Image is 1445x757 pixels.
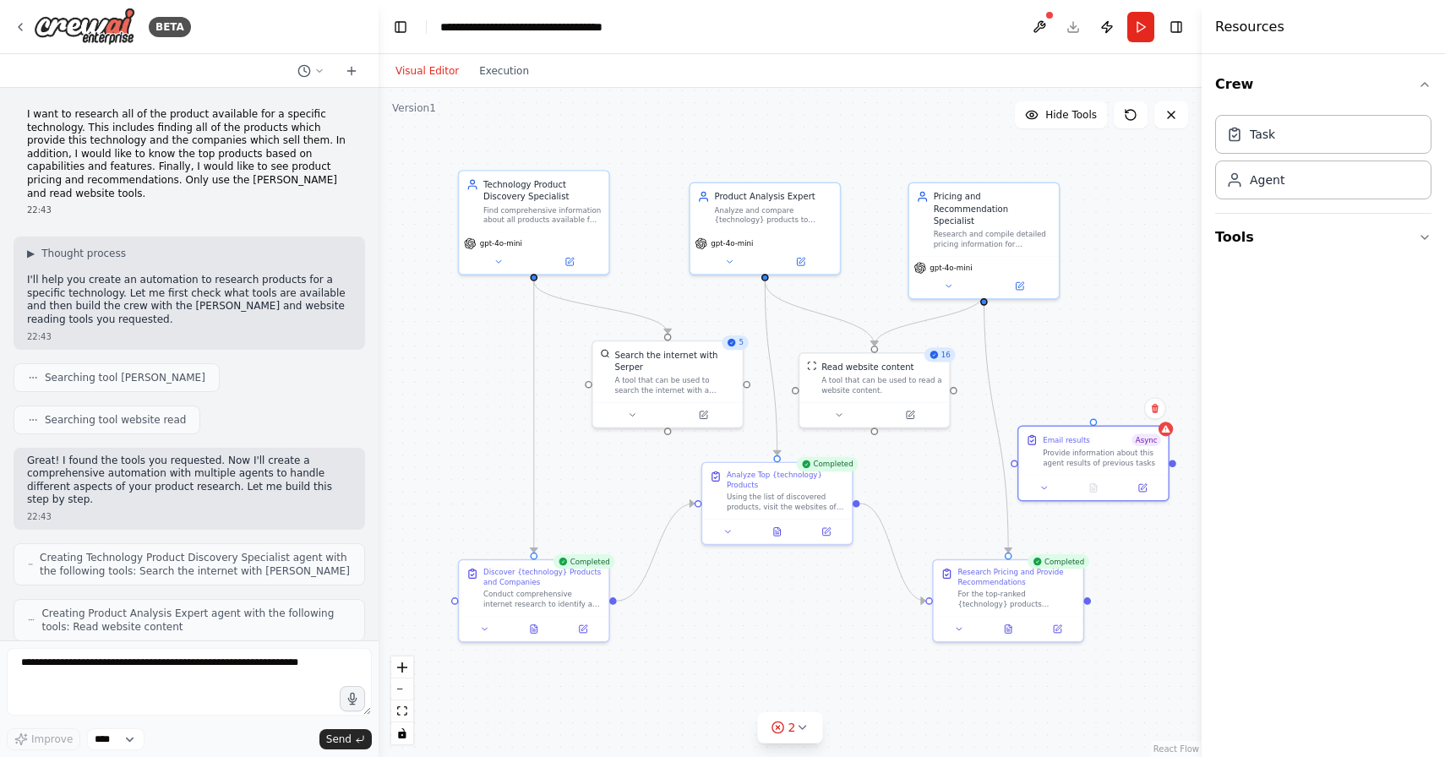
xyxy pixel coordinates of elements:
g: Edge from 36478892-5d05-436b-bc6d-47162b545539 to e03aa711-88d9-4499-b7e6-2a2c35b23710 [528,281,540,553]
div: Analyze Top {technology} Products [727,471,845,490]
div: Completed [1028,554,1089,569]
img: SerperDevTool [600,349,610,359]
button: Switch to previous chat [291,61,331,81]
div: 22:43 [27,330,352,343]
button: View output [983,622,1034,636]
div: Search the internet with Serper [615,349,736,373]
div: For the top-ranked {technology} products identified in the analysis, research detailed pricing in... [957,590,1076,609]
g: Edge from 94792a10-39a3-464f-8c11-ae8eb3202746 to b844e911-399d-4d3d-be92-1da7bbbbc36d [759,281,783,455]
div: 16ScrapeWebsiteToolRead website contentA tool that can be used to read a website content. [799,352,951,428]
div: Email results [1043,435,1090,445]
span: Searching tool [PERSON_NAME] [45,371,205,384]
div: Agent [1250,172,1284,188]
span: Async [1131,434,1160,446]
div: CompletedAnalyze Top {technology} ProductsUsing the list of discovered products, visit the websit... [701,462,853,546]
span: Creating Technology Product Discovery Specialist agent with the following tools: Search the inter... [40,551,351,578]
div: Technology Product Discovery SpecialistFind comprehensive information about all products availabl... [458,170,610,275]
div: Task [1250,126,1275,143]
div: Crew [1215,108,1431,213]
span: gpt-4o-mini [930,263,972,273]
button: View output [751,525,803,539]
div: Read website content [821,361,913,373]
div: Research Pricing and Provide Recommendations [957,568,1076,587]
div: Product Analysis ExpertAnalyze and compare {technology} products to identify the top products bas... [689,182,841,275]
div: 22:43 [27,510,352,523]
button: Send [319,729,372,749]
div: Conduct comprehensive internet research to identify all available products for {technology}. Sear... [483,590,602,609]
div: Analyze and compare {technology} products to identify the top products based on capabilities, fea... [715,205,833,225]
button: Open in side panel [1121,481,1163,495]
div: A tool that can be used to search the internet with a search_query. Supports different search typ... [615,375,736,395]
div: Pricing and Recommendation Specialist [934,191,1052,227]
div: Completed [553,554,614,569]
div: Find comprehensive information about all products available for {technology}, including the compa... [483,205,602,225]
span: ▶ [27,247,35,260]
div: BETA [149,17,191,37]
button: Execution [469,61,539,81]
img: Logo [34,8,135,46]
button: Hide right sidebar [1164,15,1188,39]
g: Edge from 94792a10-39a3-464f-8c11-ae8eb3202746 to 36489a92-6704-45aa-b8aa-78fa0f3bdc5a [759,281,881,346]
button: Open in side panel [805,525,847,539]
button: Open in side panel [985,279,1054,293]
button: Open in side panel [875,408,944,422]
div: React Flow controls [391,656,413,744]
p: I want to research all of the product available for a specific technology. This includes finding ... [27,108,352,200]
button: ▶Thought process [27,247,126,260]
button: Tools [1215,214,1431,261]
div: Pricing and Recommendation SpecialistResearch and compile detailed pricing information for {techn... [908,182,1060,300]
g: Edge from e03aa711-88d9-4499-b7e6-2a2c35b23710 to b844e911-399d-4d3d-be92-1da7bbbbc36d [617,498,695,607]
nav: breadcrumb [440,19,603,35]
span: Hide Tools [1045,108,1097,122]
button: Open in side panel [535,254,603,269]
div: Discover {technology} Products and Companies [483,568,602,587]
button: Start a new chat [338,61,365,81]
span: Send [326,732,352,746]
button: Crew [1215,61,1431,108]
button: Open in side panel [562,622,603,636]
button: Improve [7,728,80,750]
div: CompletedResearch Pricing and Provide RecommendationsFor the top-ranked {technology} products ide... [932,559,1084,643]
button: Open in side panel [766,254,835,269]
button: No output available [1067,481,1119,495]
span: 2 [788,719,796,736]
button: zoom out [391,678,413,700]
div: Using the list of discovered products, visit the websites of the most promising {technology} solu... [727,493,845,512]
button: fit view [391,700,413,722]
div: Provide information about this agent results of previous tasks [1043,449,1161,468]
span: Creating Product Analysis Expert agent with the following tools: Read website content [41,607,351,634]
g: Edge from 36478892-5d05-436b-bc6d-47162b545539 to 8bb5b4ed-e391-4661-9129-0906c325e2fc [528,281,674,334]
span: Improve [31,732,73,746]
button: Delete node [1144,397,1166,419]
div: 22:43 [27,204,352,216]
div: Technology Product Discovery Specialist [483,178,602,203]
button: View output [508,622,559,636]
div: CompletedDiscover {technology} Products and CompaniesConduct comprehensive internet research to i... [458,559,610,643]
div: A tool that can be used to read a website content. [821,375,942,395]
button: zoom in [391,656,413,678]
span: Searching tool website read [45,413,186,427]
div: Product Analysis Expert [715,191,833,203]
div: Email resultsAsyncProvide information about this agent results of previous tasks [1017,425,1170,501]
g: Edge from a8c509df-e750-4a05-9d62-bed11b0ef79c to fa317e73-8e31-422d-aa07-9fe7381da840 [978,293,1014,553]
button: 2 [758,712,823,743]
p: Great! I found the tools you requested. Now I'll create a comprehensive automation with multiple ... [27,455,352,507]
div: 5SerperDevToolSearch the internet with SerperA tool that can be used to search the internet with ... [592,340,744,428]
span: gpt-4o-mini [711,238,753,248]
p: I'll help you create an automation to research products for a specific technology. Let me first c... [27,274,352,326]
span: 5 [739,338,744,348]
button: Hide Tools [1015,101,1107,128]
span: gpt-4o-mini [480,238,522,248]
g: Edge from a8c509df-e750-4a05-9d62-bed11b0ef79c to 36489a92-6704-45aa-b8aa-78fa0f3bdc5a [869,293,990,346]
g: Edge from b844e911-399d-4d3d-be92-1da7bbbbc36d to fa317e73-8e31-422d-aa07-9fe7381da840 [860,498,926,607]
button: Visual Editor [385,61,469,81]
button: Open in side panel [1037,622,1078,636]
img: ScrapeWebsiteTool [807,361,817,371]
a: React Flow attribution [1153,744,1199,754]
h4: Resources [1215,17,1284,37]
span: 16 [941,350,951,360]
button: Open in side panel [669,408,738,422]
button: Click to speak your automation idea [340,686,365,711]
div: Completed [796,457,858,471]
button: toggle interactivity [391,722,413,744]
